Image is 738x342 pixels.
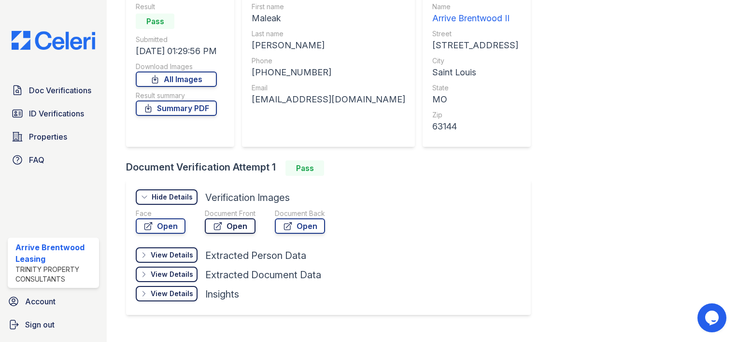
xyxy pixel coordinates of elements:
[136,100,217,116] a: Summary PDF
[25,319,55,330] span: Sign out
[136,91,217,100] div: Result summary
[8,127,99,146] a: Properties
[252,93,405,106] div: [EMAIL_ADDRESS][DOMAIN_NAME]
[25,296,56,307] span: Account
[136,14,174,29] div: Pass
[15,242,95,265] div: Arrive Brentwood Leasing
[205,218,255,234] a: Open
[151,289,193,299] div: View Details
[151,250,193,260] div: View Details
[432,39,518,52] div: [STREET_ADDRESS]
[136,218,185,234] a: Open
[252,66,405,79] div: [PHONE_NUMBER]
[8,150,99,170] a: FAQ
[432,110,518,120] div: Zip
[29,131,67,142] span: Properties
[252,2,405,12] div: First name
[126,160,539,176] div: Document Verification Attempt 1
[8,104,99,123] a: ID Verifications
[432,12,518,25] div: Arrive Brentwood II
[4,31,103,50] img: CE_Logo_Blue-a8612792a0a2168367f1c8372b55b34899dd931a85d93a1a3d3e32e68fde9ad4.png
[432,2,518,25] a: Name Arrive Brentwood II
[136,71,217,87] a: All Images
[275,218,325,234] a: Open
[151,270,193,279] div: View Details
[432,120,518,133] div: 63144
[432,83,518,93] div: State
[8,81,99,100] a: Doc Verifications
[15,265,95,284] div: Trinity Property Consultants
[136,2,217,12] div: Result
[29,154,44,166] span: FAQ
[285,160,324,176] div: Pass
[205,191,290,204] div: Verification Images
[252,29,405,39] div: Last name
[4,315,103,334] a: Sign out
[136,35,217,44] div: Submitted
[205,268,321,282] div: Extracted Document Data
[432,66,518,79] div: Saint Louis
[136,62,217,71] div: Download Images
[252,83,405,93] div: Email
[432,56,518,66] div: City
[152,192,193,202] div: Hide Details
[432,2,518,12] div: Name
[4,292,103,311] a: Account
[697,303,728,332] iframe: chat widget
[275,209,325,218] div: Document Back
[205,287,239,301] div: Insights
[252,56,405,66] div: Phone
[205,209,255,218] div: Document Front
[136,209,185,218] div: Face
[205,249,306,262] div: Extracted Person Data
[136,44,217,58] div: [DATE] 01:29:56 PM
[29,85,91,96] span: Doc Verifications
[252,12,405,25] div: Maleak
[252,39,405,52] div: [PERSON_NAME]
[29,108,84,119] span: ID Verifications
[432,93,518,106] div: MO
[432,29,518,39] div: Street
